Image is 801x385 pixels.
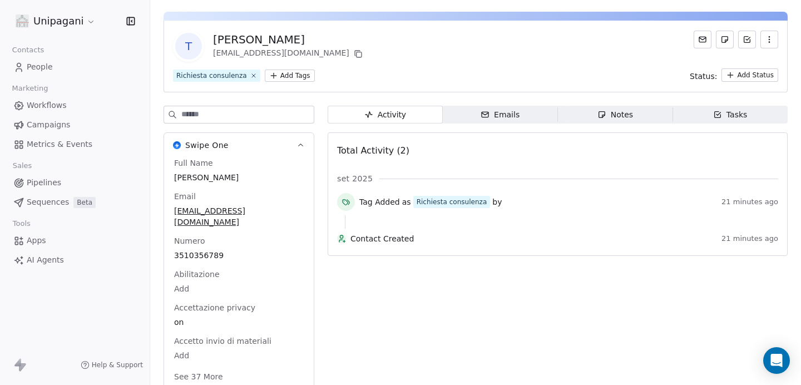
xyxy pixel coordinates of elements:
a: People [9,58,141,76]
span: Metrics & Events [27,139,92,150]
span: Swipe One [185,140,229,151]
span: Numero [172,235,207,246]
span: [PERSON_NAME] [174,172,304,183]
span: Unipagani [33,14,84,28]
span: Email [172,191,198,202]
span: Tools [8,215,35,232]
span: Abilitazione [172,269,222,280]
span: Total Activity (2) [337,145,409,156]
span: as [402,196,411,208]
span: on [174,317,304,328]
div: [PERSON_NAME] [213,32,365,47]
span: Help & Support [92,361,143,369]
span: Pipelines [27,177,61,189]
span: Status: [690,71,717,82]
img: Swipe One [173,141,181,149]
span: Add [174,350,304,361]
a: Campaigns [9,116,141,134]
span: set 2025 [337,173,373,184]
div: Tasks [713,109,748,121]
span: Accettazione privacy [172,302,258,313]
a: Metrics & Events [9,135,141,154]
span: Add [174,283,304,294]
span: 21 minutes ago [721,198,778,206]
div: Richiesta consulenza [417,197,487,207]
div: Richiesta consulenza [176,71,247,81]
button: Add Tags [265,70,315,82]
span: Contact Created [350,233,717,244]
span: Tag Added [359,196,400,208]
a: Workflows [9,96,141,115]
a: Pipelines [9,174,141,192]
span: [EMAIL_ADDRESS][DOMAIN_NAME] [174,205,304,228]
span: Accetto invio di materiali [172,335,274,347]
span: 21 minutes ago [721,234,778,243]
span: Workflows [27,100,67,111]
span: T [175,33,202,60]
button: Unipagani [13,12,98,31]
div: Notes [597,109,633,121]
a: Apps [9,231,141,250]
span: Sequences [27,196,69,208]
span: Marketing [7,80,53,97]
div: [EMAIL_ADDRESS][DOMAIN_NAME] [213,47,365,61]
span: Campaigns [27,119,70,131]
span: Sales [8,157,37,174]
button: Swipe OneSwipe One [164,133,314,157]
a: SequencesBeta [9,193,141,211]
span: Beta [73,197,96,208]
span: Apps [27,235,46,246]
span: People [27,61,53,73]
span: Full Name [172,157,215,169]
a: Help & Support [81,361,143,369]
div: Open Intercom Messenger [763,347,790,374]
img: logo%20unipagani.png [16,14,29,28]
div: Emails [481,109,520,121]
span: Contacts [7,42,49,58]
a: AI Agents [9,251,141,269]
span: 3510356789 [174,250,304,261]
button: Add Status [721,68,778,82]
span: AI Agents [27,254,64,266]
span: by [492,196,502,208]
